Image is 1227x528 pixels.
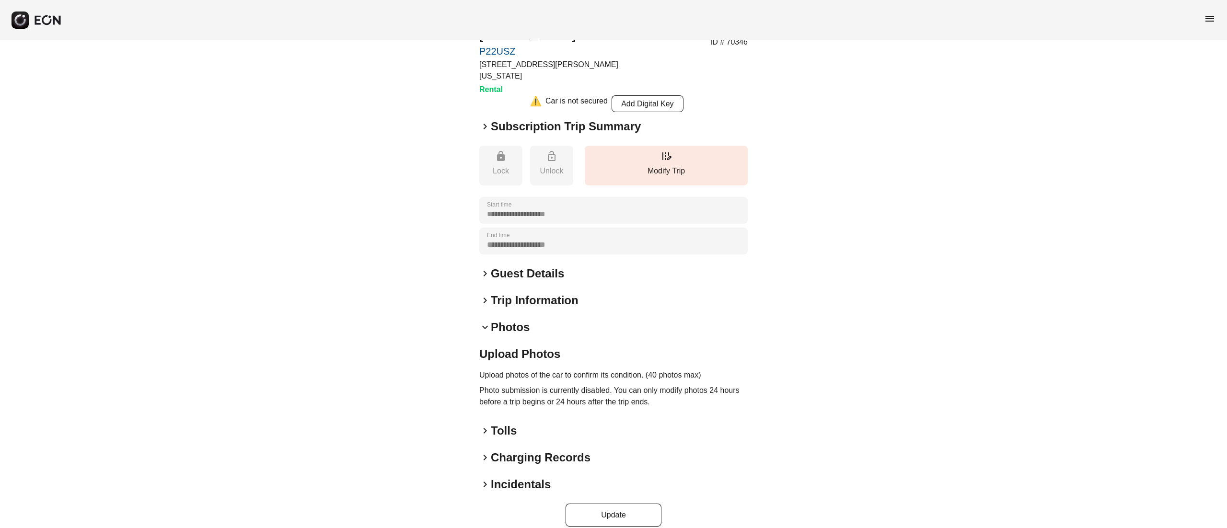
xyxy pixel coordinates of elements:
h2: Trip Information [491,293,579,308]
p: Photo submission is currently disabled. You can only modify photos 24 hours before a trip begins ... [479,385,748,408]
span: keyboard_arrow_right [479,425,491,436]
h2: Guest Details [491,266,564,281]
span: menu [1204,13,1215,24]
span: keyboard_arrow_right [479,121,491,132]
div: ⚠️ [530,95,542,112]
span: keyboard_arrow_right [479,268,491,279]
span: keyboard_arrow_down [479,321,491,333]
p: Modify Trip [590,165,743,177]
button: Add Digital Key [612,95,683,112]
h2: Incidentals [491,477,551,492]
h2: Tolls [491,423,517,438]
span: keyboard_arrow_right [479,479,491,490]
span: edit_road [660,150,672,162]
span: keyboard_arrow_right [479,452,491,463]
h3: Rental [479,84,660,95]
button: Update [566,504,661,527]
h2: Charging Records [491,450,590,465]
button: Modify Trip [585,146,748,185]
p: [STREET_ADDRESS][PERSON_NAME][US_STATE] [479,59,660,82]
div: Car is not secured [545,95,608,112]
h2: Subscription Trip Summary [491,119,641,134]
h2: Photos [491,320,530,335]
p: ID # 70346 [710,36,748,48]
a: P22USZ [479,46,660,57]
span: keyboard_arrow_right [479,295,491,306]
p: Upload photos of the car to confirm its condition. (40 photos max) [479,369,748,381]
h2: Upload Photos [479,346,748,362]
